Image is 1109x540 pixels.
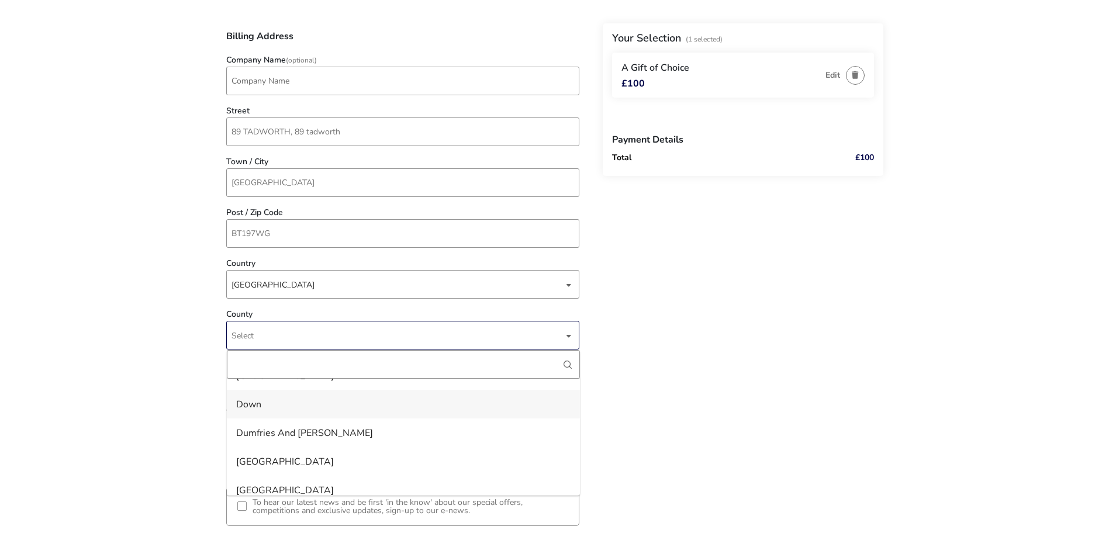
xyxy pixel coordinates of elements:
div: Down [236,395,261,414]
label: Country [226,259,255,268]
p-dropdown: Country [226,279,579,290]
span: (Optional) [286,56,317,65]
input: street [226,117,579,146]
h3: Newsletter Sign Up [226,459,579,487]
p: Total [612,154,821,162]
label: Town / City [226,158,268,166]
span: £100 [621,79,645,88]
h2: Your Selection [612,31,681,45]
p: Your order includes vouchers to be sent via email [226,407,579,424]
li: [object Object] [227,390,580,418]
li: [object Object] [227,476,580,504]
span: A Gift of Choice [621,61,689,74]
span: (1 Selected) [686,34,723,44]
span: [object Object] [232,271,564,298]
div: dropdown trigger [566,274,572,296]
input: post [226,219,579,248]
button: Edit [825,71,840,79]
naf-get-fp-price: £100 [855,152,874,163]
div: [GEOGRAPHIC_DATA] [232,271,564,299]
p-dropdown: County [226,330,579,341]
li: [object Object] [227,418,580,447]
label: Street [226,107,250,115]
div: dropdown trigger [566,324,572,347]
h3: Payment Details [612,126,874,154]
div: [GEOGRAPHIC_DATA] [236,452,334,471]
input: company [226,67,579,95]
label: Post / Zip Code [226,209,283,217]
label: County [226,310,253,319]
li: [object Object] [227,447,580,476]
input: town [226,168,579,197]
label: Company Name [226,56,317,64]
div: [GEOGRAPHIC_DATA] [236,481,334,500]
h2: Postage Option(s) [226,383,579,407]
div: Dumfries And [PERSON_NAME] [236,424,373,442]
label: To hear our latest news and be first 'in the know' about our special offers, competitions and exc... [253,499,568,515]
span: Select [232,330,254,341]
h3: Billing Address [226,32,579,50]
span: Select [232,321,564,349]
